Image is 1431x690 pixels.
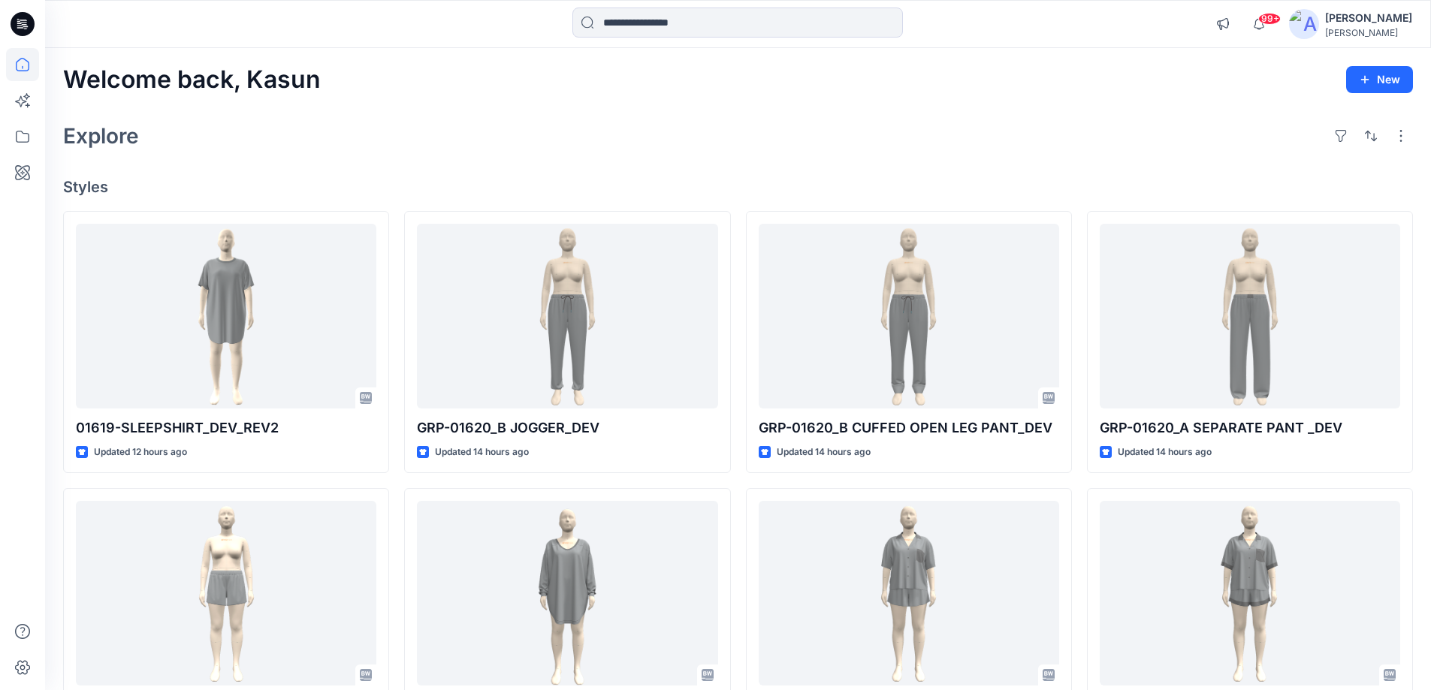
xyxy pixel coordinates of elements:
[1258,13,1281,25] span: 99+
[417,501,717,686] a: GRP-01620_C DROP SHOULDER SKIMP_DEVELOPMENT
[76,224,376,409] a: 01619-SLEEPSHIRT_DEV_REV2
[63,178,1413,196] h4: Styles
[777,444,871,460] p: Updated 14 hours ago
[1289,9,1319,39] img: avatar
[417,224,717,409] a: GRP-01620_B JOGGER_DEV
[94,444,187,460] p: Updated 12 hours ago
[63,124,139,148] h2: Explore
[1346,66,1413,93] button: New
[1118,444,1212,460] p: Updated 14 hours ago
[1100,501,1400,686] a: GRP-01620_C TWIN PRINT NOTCH COLLAR_DEVELOPMENT
[1100,224,1400,409] a: GRP-01620_A SEPARATE PANT _DEV
[417,417,717,438] p: GRP-01620_B JOGGER_DEV
[1325,27,1412,38] div: [PERSON_NAME]
[1325,9,1412,27] div: [PERSON_NAME]
[759,417,1059,438] p: GRP-01620_B CUFFED OPEN LEG PANT_DEV
[63,66,321,94] h2: Welcome back, Kasun
[759,501,1059,686] a: GRP-01620_C CLASSIC NOTCH COLLAR_DEVELOPMENT
[759,224,1059,409] a: GRP-01620_B CUFFED OPEN LEG PANT_DEV
[1100,417,1400,438] p: GRP-01620_A SEPARATE PANT _DEV
[76,417,376,438] p: 01619-SLEEPSHIRT_DEV_REV2
[435,444,529,460] p: Updated 14 hours ago
[76,501,376,686] a: GRP-01620_A SEPARATE SHORT_DEV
